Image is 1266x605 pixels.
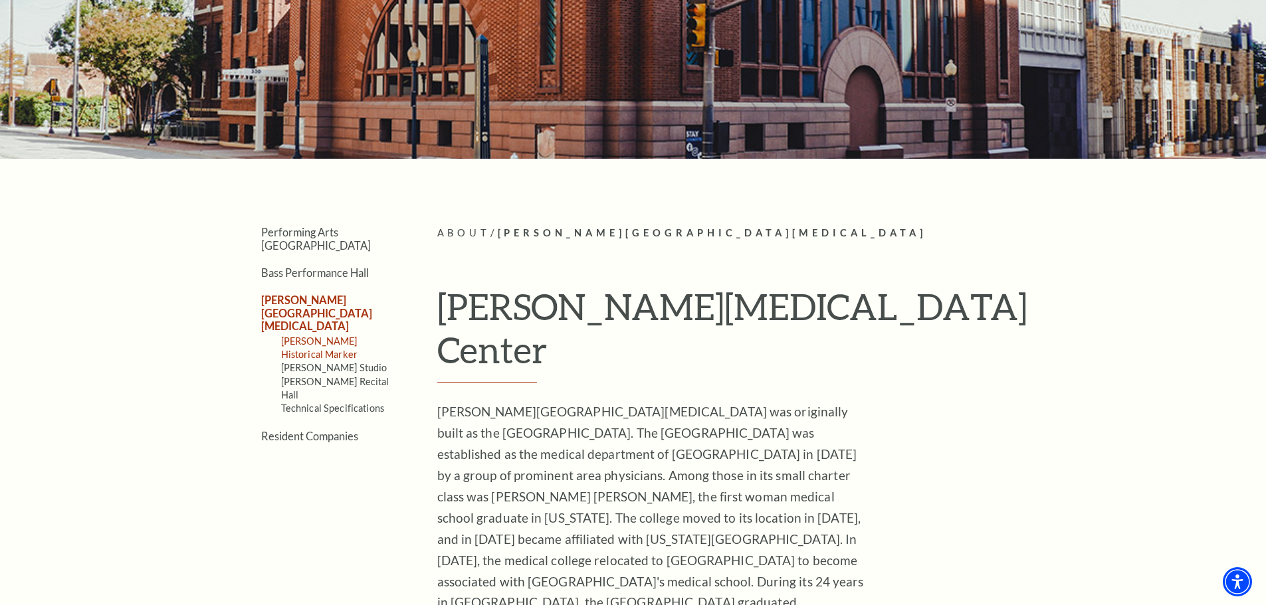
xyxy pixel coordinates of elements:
p: / [437,225,1045,242]
span: [PERSON_NAME][GEOGRAPHIC_DATA][MEDICAL_DATA] [498,227,927,238]
span: About [437,227,490,238]
a: [PERSON_NAME] Recital Hall [281,376,389,400]
a: Performing Arts [GEOGRAPHIC_DATA] [261,226,371,251]
a: Bass Performance Hall [261,266,369,279]
a: [PERSON_NAME] Studio [281,362,387,373]
a: [PERSON_NAME][GEOGRAPHIC_DATA][MEDICAL_DATA] [261,294,372,332]
div: Accessibility Menu [1223,567,1252,596]
a: [PERSON_NAME] Historical Marker [281,335,358,360]
a: Resident Companies [261,430,358,442]
h1: [PERSON_NAME][MEDICAL_DATA] Center [437,285,1045,383]
a: Technical Specifications [281,402,384,414]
